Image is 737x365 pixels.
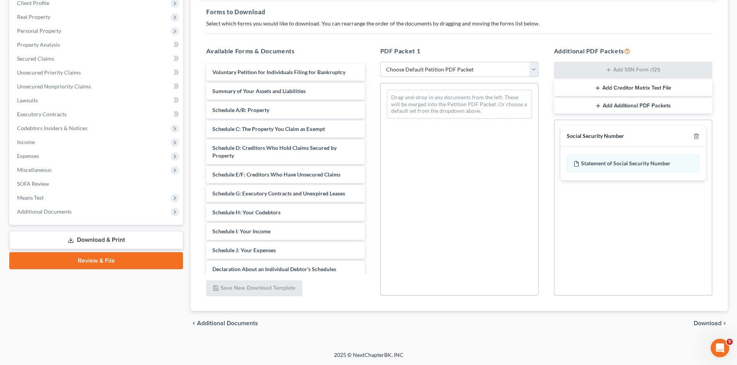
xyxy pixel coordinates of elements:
[212,266,336,272] span: Declaration About an Individual Debtor's Schedules
[212,190,345,197] span: Schedule G: Executory Contracts and Unexpired Leases
[711,339,729,357] iframe: Intercom live chat
[191,320,197,326] i: chevron_left
[212,247,276,253] span: Schedule J: Your Expenses
[11,93,183,107] a: Lawsuits
[148,351,589,365] div: 2025 © NextChapterBK, INC
[212,209,280,216] span: Schedule H: Your Codebtors
[206,46,364,56] h5: Available Forms & Documents
[11,38,183,52] a: Property Analysis
[11,80,183,93] a: Unsecured Nonpriority Claims
[387,90,532,119] div: Drag-and-drop in any documents from the left. These will be merged into the Petition PDF Packet. ...
[191,320,258,326] a: chevron_left Additional Documents
[17,153,39,159] span: Expenses
[212,171,340,178] span: Schedule E/F: Creditors Who Have Unsecured Claims
[727,339,733,345] span: 5
[17,55,54,62] span: Secured Claims
[567,154,699,172] div: Statement of Social Security Number
[17,69,81,76] span: Unsecured Priority Claims
[694,320,722,326] span: Download
[17,166,51,173] span: Miscellaneous
[554,98,712,114] button: Add Additional PDF Packets
[17,14,50,20] span: Real Property
[212,88,306,94] span: Summary of Your Assets and Liabilities
[17,125,87,131] span: Codebtors Insiders & Notices
[17,194,44,201] span: Means Test
[206,20,712,27] p: Select which forms you would like to download. You can rearrange the order of the documents by dr...
[212,228,270,234] span: Schedule I: Your Income
[212,107,269,113] span: Schedule A/B: Property
[9,231,183,249] a: Download & Print
[212,126,325,132] span: Schedule C: The Property You Claim as Exempt
[9,252,183,269] a: Review & File
[11,66,183,80] a: Unsecured Priority Claims
[722,320,728,326] i: chevron_right
[11,177,183,191] a: SOFA Review
[567,132,624,140] div: Social Security Number
[17,41,60,48] span: Property Analysis
[206,280,302,297] button: Save New Download Template
[212,144,337,159] span: Schedule D: Creditors Who Hold Claims Secured by Property
[206,7,712,17] h5: Forms to Download
[11,107,183,121] a: Executory Contracts
[554,46,712,56] h5: Additional PDF Packets
[212,69,345,75] span: Voluntary Petition for Individuals Filing for Bankruptcy
[17,139,35,145] span: Income
[17,97,38,104] span: Lawsuits
[17,180,49,187] span: SOFA Review
[17,83,91,90] span: Unsecured Nonpriority Claims
[380,46,539,56] h5: PDF Packet 1
[197,320,258,326] span: Additional Documents
[554,80,712,96] button: Add Creditor Matrix Text File
[694,320,728,326] button: Download chevron_right
[17,27,61,34] span: Personal Property
[554,62,712,79] button: Add SSN Form (121)
[17,208,72,215] span: Additional Documents
[17,111,67,117] span: Executory Contracts
[11,52,183,66] a: Secured Claims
